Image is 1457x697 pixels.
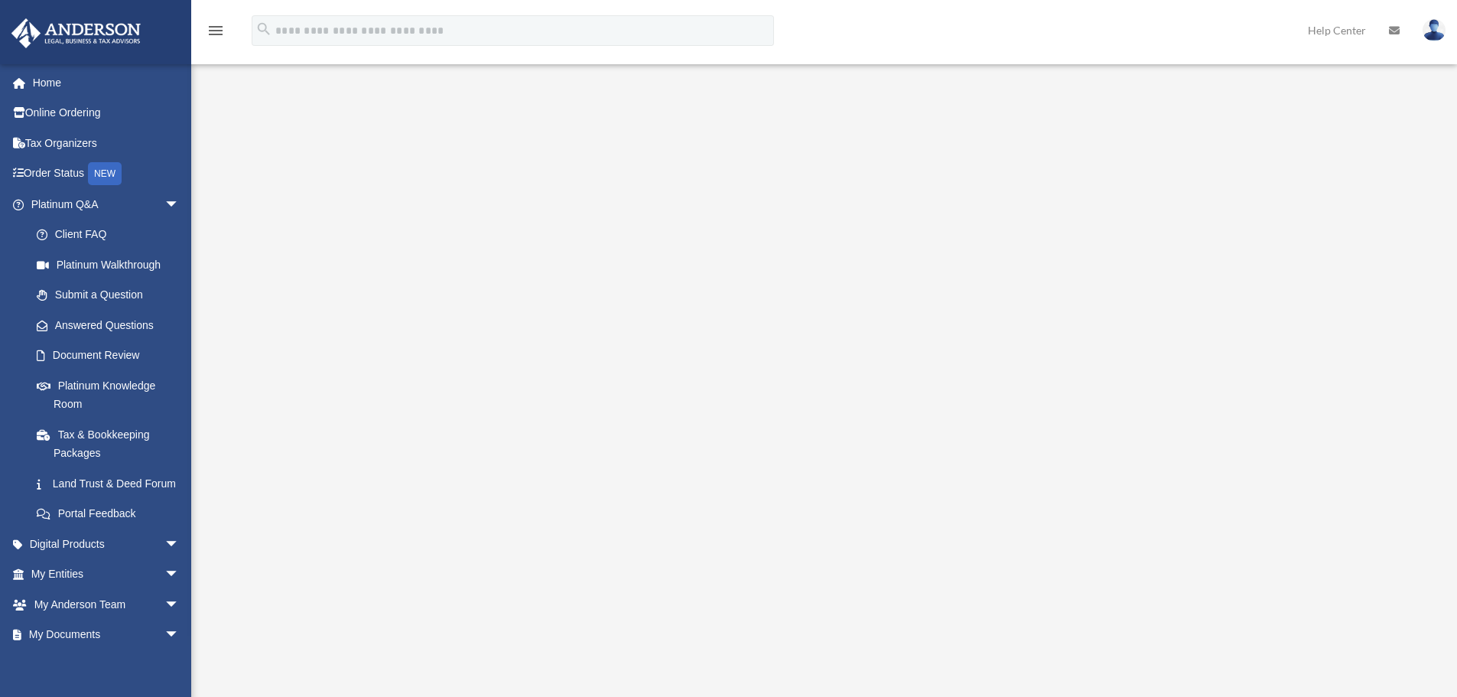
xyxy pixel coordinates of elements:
a: Platinum Walkthrough [21,249,195,280]
span: arrow_drop_down [164,620,195,651]
a: Platinum Knowledge Room [21,370,203,419]
iframe: <span data-mce-type="bookmark" style="display: inline-block; width: 0px; overflow: hidden; line-h... [409,103,1235,562]
a: Tax & Bookkeeping Packages [21,419,203,468]
i: menu [207,21,225,40]
span: arrow_drop_down [164,189,195,220]
img: Anderson Advisors Platinum Portal [7,18,145,48]
a: Tax Organizers [11,128,203,158]
a: Answered Questions [21,310,203,340]
a: Platinum Q&Aarrow_drop_down [11,189,203,220]
a: menu [207,27,225,40]
i: search [255,21,272,37]
a: My Documentsarrow_drop_down [11,620,203,650]
span: arrow_drop_down [164,589,195,620]
a: Submit a Question [21,280,203,311]
a: Home [11,67,203,98]
div: NEW [88,162,122,185]
span: arrow_drop_down [164,559,195,591]
a: Order StatusNEW [11,158,203,190]
a: Land Trust & Deed Forum [21,468,203,499]
a: My Entitiesarrow_drop_down [11,559,203,590]
a: Document Review [21,340,203,371]
a: Digital Productsarrow_drop_down [11,529,203,559]
a: Online Ordering [11,98,203,129]
span: arrow_drop_down [164,529,195,560]
img: User Pic [1423,19,1446,41]
a: Portal Feedback [21,499,203,529]
a: Client FAQ [21,220,203,250]
a: My Anderson Teamarrow_drop_down [11,589,203,620]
